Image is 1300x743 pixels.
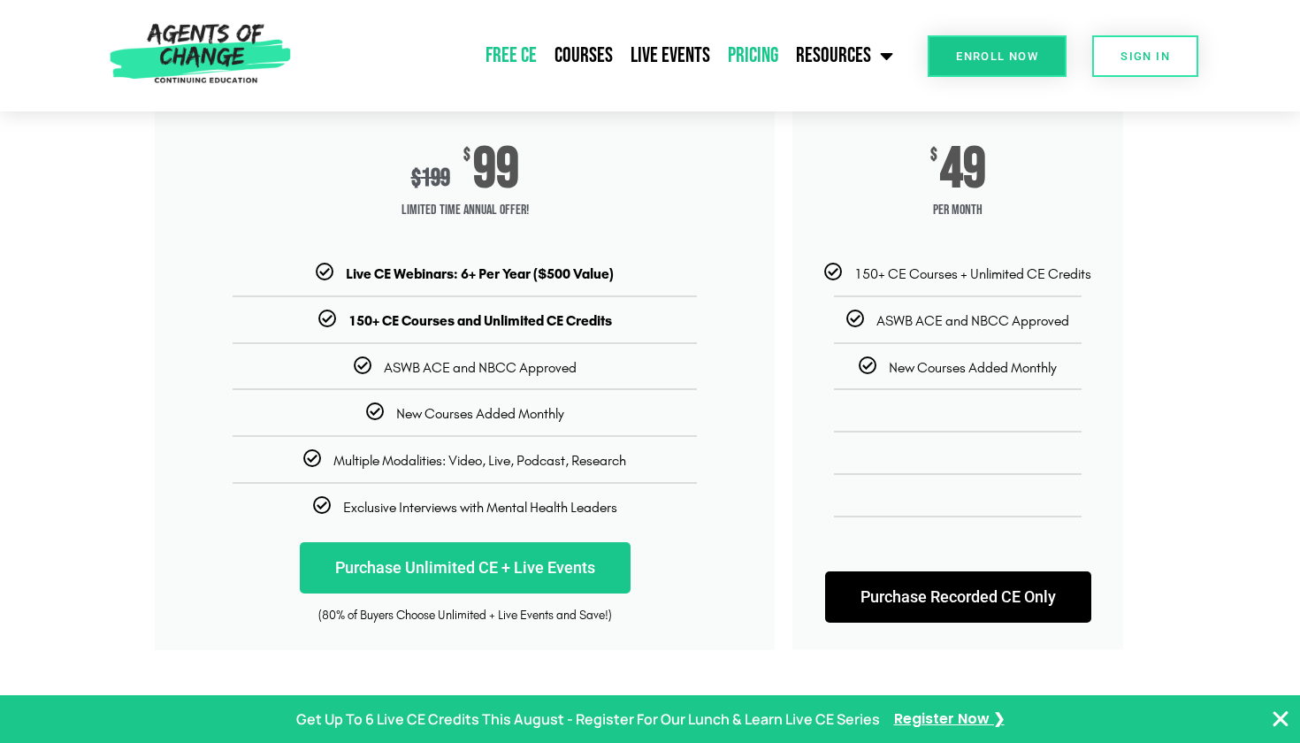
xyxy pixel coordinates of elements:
span: Enroll Now [956,50,1038,62]
div: 199 [411,164,450,193]
span: Exclusive Interviews with Mental Health Leaders [343,499,617,516]
span: $ [930,147,937,165]
a: Live Events [622,34,719,78]
a: Purchase Unlimited CE + Live Events [300,542,631,594]
a: Courses [546,34,622,78]
span: Multiple Modalities: Video, Live, Podcast, Research [333,452,626,469]
a: Enroll Now [928,35,1067,77]
span: ASWB ACE and NBCC Approved [876,312,1069,329]
span: ASWB ACE and NBCC Approved [384,359,577,376]
span: per month [792,193,1123,228]
span: 99 [473,147,519,193]
span: $ [411,164,421,193]
span: 49 [940,147,986,193]
a: Free CE [477,34,546,78]
b: 150+ CE Courses and Unlimited CE Credits [348,312,612,329]
a: Register Now ❯ [894,707,1005,732]
nav: Menu [299,34,902,78]
span: New Courses Added Monthly [889,359,1057,376]
span: SIGN IN [1120,50,1170,62]
button: Close Banner [1270,709,1291,730]
a: Pricing [719,34,787,78]
b: Live CE Webinars: 6+ Per Year ($500 Value) [346,265,614,282]
span: New Courses Added Monthly [396,405,564,422]
span: 150+ CE Courses + Unlimited CE Credits [854,265,1091,282]
div: (80% of Buyers Choose Unlimited + Live Events and Save!) [181,607,748,624]
a: Purchase Recorded CE Only [825,571,1091,623]
a: Resources [787,34,902,78]
a: SIGN IN [1092,35,1198,77]
span: $ [463,147,470,165]
span: Limited Time Annual Offer! [155,193,775,228]
p: Get Up To 6 Live CE Credits This August - Register For Our Lunch & Learn Live CE Series [296,707,880,732]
